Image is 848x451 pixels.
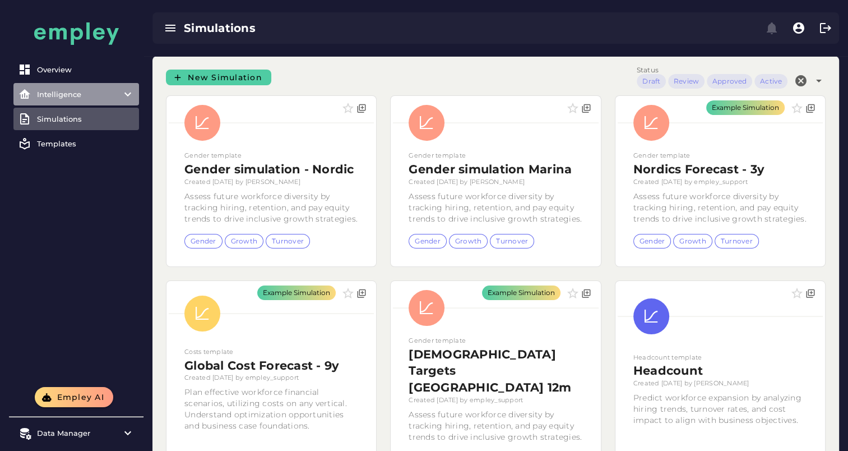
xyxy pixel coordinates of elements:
[13,58,139,81] a: Overview
[760,76,782,86] div: Active
[56,392,104,402] span: Empley AI
[37,429,115,438] div: Data Manager
[37,65,135,74] div: Overview
[712,76,747,86] div: Approved
[794,74,808,88] i: Clear Status
[642,76,660,86] div: Draft
[187,72,262,82] span: New Simulation
[13,132,139,155] a: Templates
[35,387,113,407] button: Empley AI
[37,90,115,99] div: Intelligence
[37,139,135,148] div: Templates
[674,76,699,86] div: Review
[37,114,135,123] div: Simulations
[184,20,471,36] div: Simulations
[13,108,139,130] a: Simulations
[166,70,271,85] a: New Simulation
